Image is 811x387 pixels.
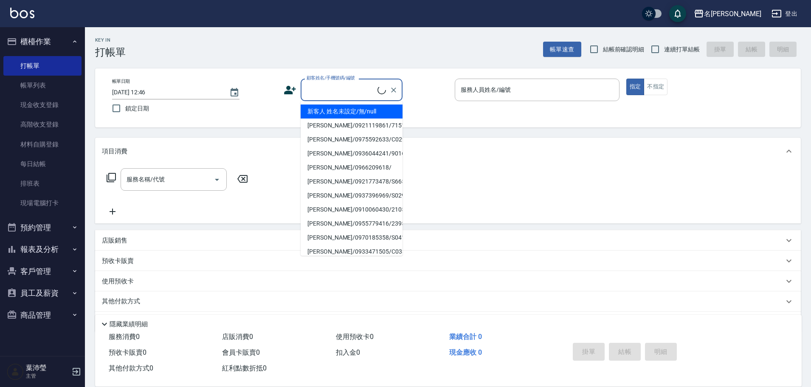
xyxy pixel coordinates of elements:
[336,333,374,341] span: 使用預收卡 0
[3,115,82,134] a: 高階收支登錄
[109,333,140,341] span: 服務消費 0
[95,291,801,312] div: 其他付款方式
[224,82,245,103] button: Choose date, selected date is 2025-08-19
[644,79,667,95] button: 不指定
[704,8,761,19] div: 名[PERSON_NAME]
[301,175,403,189] li: [PERSON_NAME]/0921773478/S665
[109,364,153,372] span: 其他付款方式 0
[125,104,149,113] span: 鎖定日期
[3,282,82,304] button: 員工及薪資
[26,364,69,372] h5: 葉沛瑩
[109,348,146,356] span: 預收卡販賣 0
[388,84,400,96] button: Clear
[3,174,82,193] a: 排班表
[301,245,403,259] li: [PERSON_NAME]/0933471505/C0336
[449,348,482,356] span: 現金應收 0
[95,138,801,165] div: 項目消費
[301,119,403,133] li: [PERSON_NAME]/0921119861/7151
[112,85,221,99] input: YYYY/MM/DD hh:mm
[3,193,82,213] a: 現場電腦打卡
[307,75,355,81] label: 顧客姓名/手機號碼/編號
[112,78,130,85] label: 帳單日期
[626,79,645,95] button: 指定
[301,133,403,147] li: [PERSON_NAME]/0975592633/C0293
[3,154,82,174] a: 每日結帳
[3,238,82,260] button: 報表及分析
[222,333,253,341] span: 店販消費 0
[690,5,765,23] button: 名[PERSON_NAME]
[95,37,126,43] h2: Key In
[102,277,134,286] p: 使用預收卡
[669,5,686,22] button: save
[3,304,82,326] button: 商品管理
[210,173,224,186] button: Open
[102,257,134,266] p: 預收卡販賣
[95,271,801,291] div: 使用預收卡
[95,312,801,332] div: 備註及來源
[449,333,482,341] span: 業績合計 0
[543,42,581,57] button: 帳單速查
[95,46,126,58] h3: 打帳單
[768,6,801,22] button: 登出
[3,217,82,239] button: 預約管理
[26,372,69,380] p: 主管
[336,348,360,356] span: 扣入金 0
[3,31,82,53] button: 櫃檯作業
[102,147,127,156] p: 項目消費
[95,230,801,251] div: 店販銷售
[102,297,144,306] p: 其他付款方式
[301,189,403,203] li: [PERSON_NAME]/0937396969/S0295
[110,320,148,329] p: 隱藏業績明細
[301,105,403,119] li: 新客人 姓名未設定/無/null
[664,45,700,54] span: 連續打單結帳
[301,231,403,245] li: [PERSON_NAME]/0970185358/S0415
[301,161,403,175] li: [PERSON_NAME]/0966209618/
[222,348,260,356] span: 會員卡販賣 0
[222,364,267,372] span: 紅利點數折抵 0
[10,8,34,18] img: Logo
[301,147,403,161] li: [PERSON_NAME]/0936044241/9016
[95,251,801,271] div: 預收卡販賣
[3,95,82,115] a: 現金收支登錄
[7,363,24,380] img: Person
[102,236,127,245] p: 店販銷售
[301,217,403,231] li: [PERSON_NAME]/0955779416/2395
[3,56,82,76] a: 打帳單
[3,260,82,282] button: 客戶管理
[603,45,645,54] span: 結帳前確認明細
[3,135,82,154] a: 材料自購登錄
[3,76,82,95] a: 帳單列表
[301,203,403,217] li: [PERSON_NAME]/0910060430/2105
